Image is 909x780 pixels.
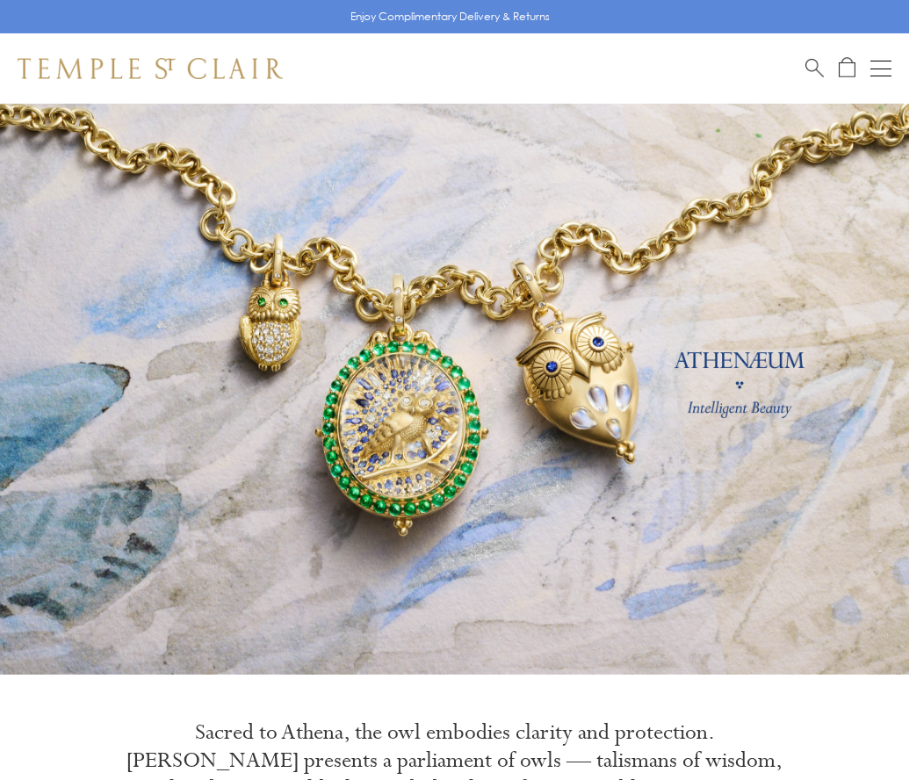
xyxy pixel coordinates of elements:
p: Enjoy Complimentary Delivery & Returns [350,8,550,25]
a: Search [805,57,824,79]
img: Temple St. Clair [18,58,283,79]
a: Open Shopping Bag [839,57,855,79]
button: Open navigation [870,58,891,79]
